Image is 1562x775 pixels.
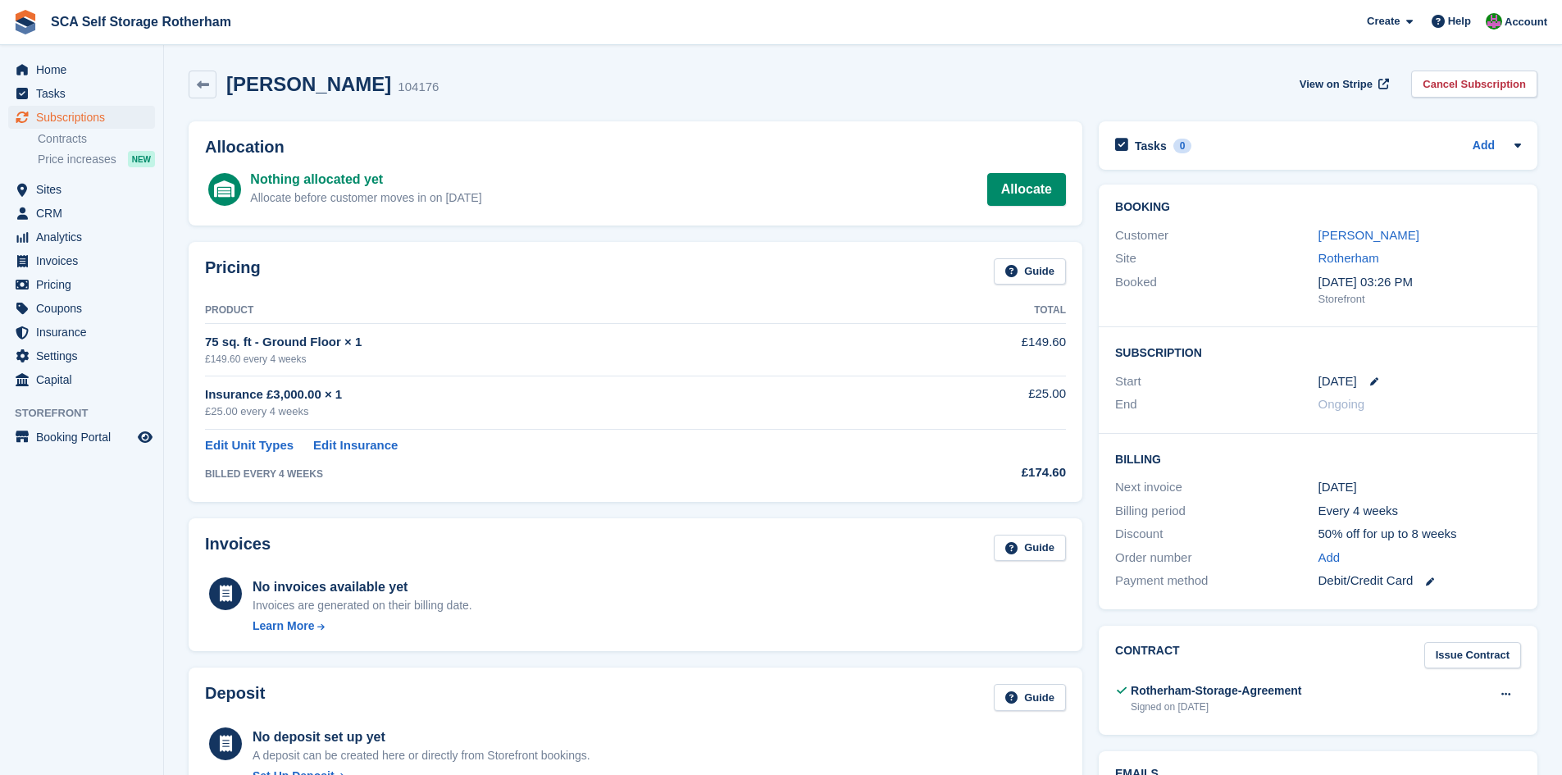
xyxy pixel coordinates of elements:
[205,535,271,562] h2: Invoices
[1115,549,1318,568] div: Order number
[36,426,134,449] span: Booking Portal
[1318,372,1357,391] time: 2025-09-05 00:00:00 UTC
[1424,642,1521,669] a: Issue Contract
[1448,13,1471,30] span: Help
[8,178,155,201] a: menu
[8,273,155,296] a: menu
[1115,372,1318,391] div: Start
[13,10,38,34] img: stora-icon-8386f47178a22dfd0bd8f6a31ec36ba5ce8667c1dd55bd0f319d3a0aa187defe.svg
[250,189,481,207] div: Allocate before customer moves in on [DATE]
[994,258,1066,285] a: Guide
[994,684,1066,711] a: Guide
[8,226,155,248] a: menu
[1300,76,1373,93] span: View on Stripe
[1318,549,1341,568] a: Add
[36,344,134,367] span: Settings
[1318,525,1521,544] div: 50% off for up to 8 weeks
[128,151,155,167] div: NEW
[205,298,904,324] th: Product
[36,297,134,320] span: Coupons
[987,173,1066,206] a: Allocate
[38,131,155,147] a: Contracts
[205,467,904,481] div: BILLED EVERY 4 WEEKS
[313,436,398,455] a: Edit Insurance
[205,684,265,711] h2: Deposit
[1115,344,1521,360] h2: Subscription
[8,106,155,129] a: menu
[205,403,904,420] div: £25.00 every 4 weeks
[1367,13,1400,30] span: Create
[1318,502,1521,521] div: Every 4 weeks
[1115,642,1180,669] h2: Contract
[8,58,155,81] a: menu
[1318,478,1521,497] div: [DATE]
[1318,291,1521,308] div: Storefront
[1131,682,1301,700] div: Rotherham-Storage-Agreement
[253,747,590,764] p: A deposit can be created here or directly from Storefront bookings.
[1318,228,1419,242] a: [PERSON_NAME]
[994,535,1066,562] a: Guide
[253,618,472,635] a: Learn More
[1115,450,1521,467] h2: Billing
[38,152,116,167] span: Price increases
[253,618,314,635] div: Learn More
[904,298,1066,324] th: Total
[1115,525,1318,544] div: Discount
[1293,71,1392,98] a: View on Stripe
[1411,71,1537,98] a: Cancel Subscription
[38,150,155,168] a: Price increases NEW
[8,321,155,344] a: menu
[1135,139,1167,153] h2: Tasks
[253,727,590,747] div: No deposit set up yet
[226,73,391,95] h2: [PERSON_NAME]
[205,138,1066,157] h2: Allocation
[904,376,1066,429] td: £25.00
[398,78,439,97] div: 104176
[1115,273,1318,308] div: Booked
[1115,201,1521,214] h2: Booking
[205,385,904,404] div: Insurance £3,000.00 × 1
[205,258,261,285] h2: Pricing
[1318,572,1521,590] div: Debit/Credit Card
[1318,273,1521,292] div: [DATE] 03:26 PM
[1473,137,1495,156] a: Add
[44,8,238,35] a: SCA Self Storage Rotherham
[1318,251,1379,265] a: Rotherham
[8,426,155,449] a: menu
[36,178,134,201] span: Sites
[205,333,904,352] div: 75 sq. ft - Ground Floor × 1
[205,436,294,455] a: Edit Unit Types
[1115,502,1318,521] div: Billing period
[8,249,155,272] a: menu
[8,202,155,225] a: menu
[1115,572,1318,590] div: Payment method
[36,321,134,344] span: Insurance
[904,463,1066,482] div: £174.60
[205,352,904,367] div: £149.60 every 4 weeks
[36,82,134,105] span: Tasks
[8,368,155,391] a: menu
[904,324,1066,376] td: £149.60
[250,170,481,189] div: Nothing allocated yet
[1115,395,1318,414] div: End
[8,82,155,105] a: menu
[36,273,134,296] span: Pricing
[1173,139,1192,153] div: 0
[1115,226,1318,245] div: Customer
[1115,249,1318,268] div: Site
[36,368,134,391] span: Capital
[36,58,134,81] span: Home
[253,577,472,597] div: No invoices available yet
[36,226,134,248] span: Analytics
[36,202,134,225] span: CRM
[36,249,134,272] span: Invoices
[8,297,155,320] a: menu
[253,597,472,614] div: Invoices are generated on their billing date.
[36,106,134,129] span: Subscriptions
[1131,700,1301,714] div: Signed on [DATE]
[135,427,155,447] a: Preview store
[15,405,163,422] span: Storefront
[1318,397,1365,411] span: Ongoing
[1115,478,1318,497] div: Next invoice
[8,344,155,367] a: menu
